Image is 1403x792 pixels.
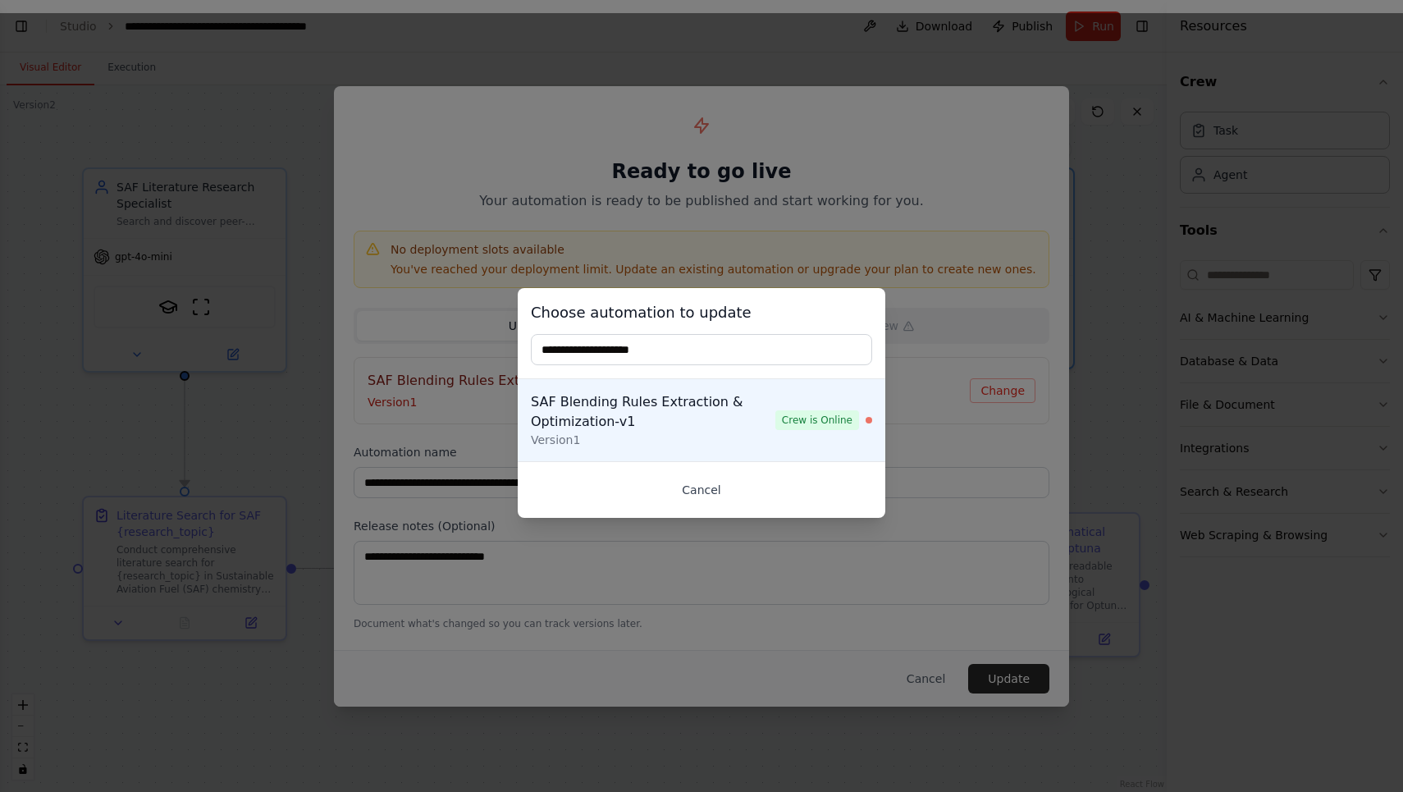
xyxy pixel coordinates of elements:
[531,432,775,448] div: Version 1
[531,392,775,432] div: SAF Blending Rules Extraction & Optimization-v1
[775,410,859,430] span: Crew is Online
[518,379,885,461] button: SAF Blending Rules Extraction & Optimization-v1Version1Crew is Online
[531,301,872,324] h3: Choose automation to update
[531,475,872,505] button: Cancel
